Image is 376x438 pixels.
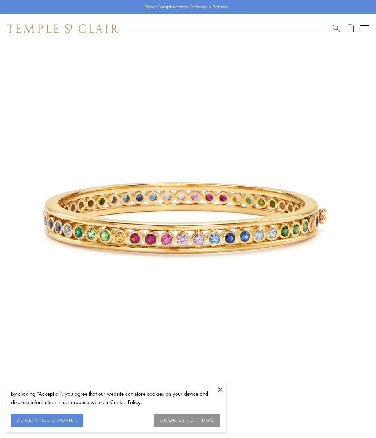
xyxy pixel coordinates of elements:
[11,414,83,427] button: ACCEPT ALL COOKIES
[11,389,220,406] div: By clicking “Accept all”, you agree that our website can store cookies on your device and disclos...
[347,24,354,33] a: Open Shopping Bag
[339,403,369,431] iframe: Gorgias live chat messenger
[154,414,220,427] button: COOKIES SETTINGS
[145,3,228,11] p: Enjoy Complimentary Delivery & Returns
[11,43,354,387] img: 18K Rainbow Eternity Bracelet
[7,24,118,33] img: Temple St. Clair
[333,24,340,33] a: Search
[360,24,369,33] button: Open navigation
